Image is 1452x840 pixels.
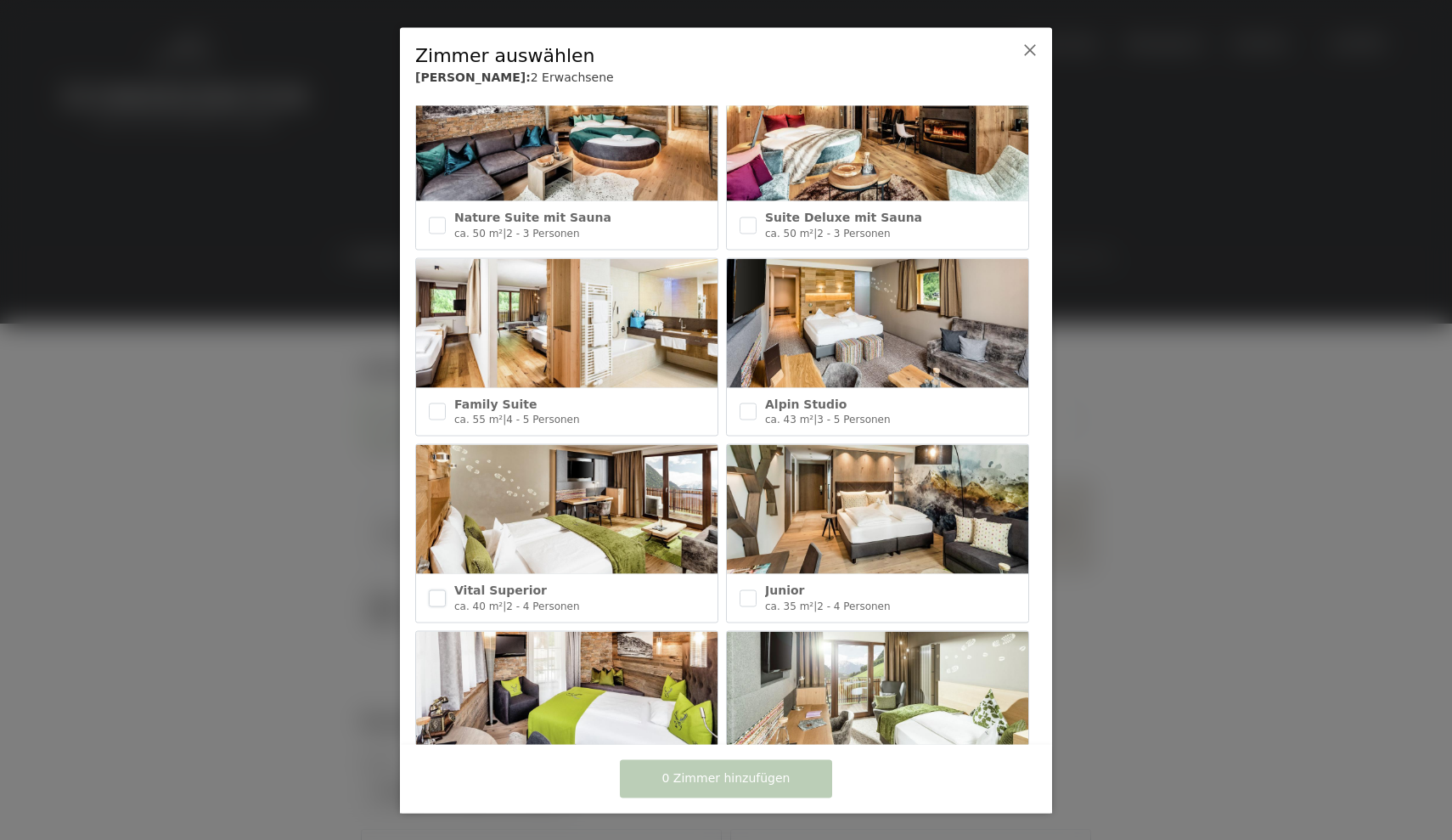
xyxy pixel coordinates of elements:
[727,72,1028,201] img: Suite Deluxe mit Sauna
[765,414,813,426] span: ca. 43 m²
[765,397,847,410] span: Alpin Studio
[454,600,503,612] span: ca. 40 m²
[765,211,922,224] span: Suite Deluxe mit Sauna
[416,445,718,574] img: Vital Superior
[454,211,611,224] span: Nature Suite mit Sauna
[727,258,1028,387] img: Alpin Studio
[531,70,614,84] span: 2 Erwachsene
[813,414,817,426] span: |
[765,583,804,597] span: Junior
[454,397,537,410] span: Family Suite
[506,227,579,239] span: 2 - 3 Personen
[415,70,531,84] b: [PERSON_NAME]:
[765,227,813,239] span: ca. 50 m²
[416,631,718,760] img: Single Alpin
[506,600,579,612] span: 2 - 4 Personen
[813,227,817,239] span: |
[503,227,506,239] span: |
[817,600,890,612] span: 2 - 4 Personen
[454,583,547,597] span: Vital Superior
[415,42,984,69] div: Zimmer auswählen
[503,600,506,612] span: |
[506,414,579,426] span: 4 - 5 Personen
[416,72,718,201] img: Nature Suite mit Sauna
[454,227,503,239] span: ca. 50 m²
[454,414,503,426] span: ca. 55 m²
[817,227,890,239] span: 2 - 3 Personen
[727,445,1028,574] img: Junior
[727,631,1028,760] img: Single Superior
[503,414,506,426] span: |
[416,258,718,387] img: Family Suite
[765,600,813,612] span: ca. 35 m²
[817,414,890,426] span: 3 - 5 Personen
[813,600,817,612] span: |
